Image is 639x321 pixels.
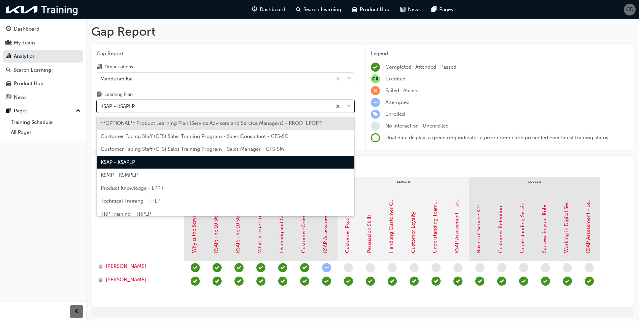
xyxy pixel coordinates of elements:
span: down-icon [347,74,351,83]
a: Basics of Service KPI [476,205,482,253]
span: learningRecordVerb_COMPLETE-icon [191,277,200,286]
a: Persuasion Skills [366,214,372,253]
a: [PERSON_NAME] [98,276,178,284]
a: KSAP Assessment - Level 1 [322,192,328,253]
span: Failed · Absent [385,87,419,94]
span: learningRecordVerb_PASS-icon [300,263,309,272]
div: Level 3 [469,177,600,194]
span: learningRecordVerb_NONE-icon [366,263,375,272]
div: KSAP - KSAPLP [100,103,135,110]
span: learningRecordVerb_NONE-icon [519,263,528,272]
span: **OPTIONAL** Product Learning Plan (Service Advisors and Service Managers) - PROD_LPOPT [101,120,322,126]
span: Search Learning [303,6,341,13]
a: What is True Communication? [257,182,263,253]
span: learningRecordVerb_COMPLETE-icon [453,277,462,286]
span: learningRecordVerb_COMPLETE-icon [213,277,222,286]
span: learningRecordVerb_NONE-icon [453,263,462,272]
span: learningRecordVerb_COMPLETE-icon [541,277,550,286]
a: All Pages [8,127,83,138]
a: Understanding Teamwork [432,192,438,253]
div: Search Learning [13,66,51,74]
a: car-iconProduct Hub [347,3,395,16]
span: learningRecordVerb_COMPLETE-icon [475,277,484,286]
span: search-icon [6,67,11,73]
span: Customer Facing Staff (CFS) Sales Training Program - Sales Consultant - CFS-SC [101,133,288,139]
span: learningRecordVerb_COMPLETE-icon [300,277,309,286]
span: learningRecordVerb_ATTEMPT-icon [371,98,380,107]
span: Gap Report [97,50,354,58]
span: organisation-icon [97,64,102,70]
span: learningRecordVerb_COMPLETE-icon [563,277,572,286]
span: Attempted [385,99,410,105]
span: pages-icon [6,108,11,114]
span: learningRecordVerb_NONE-icon [475,263,484,272]
span: learningRecordVerb_COMPLETE-icon [585,277,594,286]
button: Pages [3,105,83,117]
span: pages-icon [432,5,437,14]
span: learningRecordVerb_COMPLETE-icon [432,277,441,286]
span: learningRecordVerb_COMPLETE-icon [497,277,506,286]
a: Analytics [3,50,83,63]
span: learningRecordVerb_NONE-icon [432,263,441,272]
span: learningRecordVerb_COMPLETE-icon [519,277,528,286]
span: car-icon [6,81,11,87]
button: CD [624,4,636,15]
a: guage-iconDashboard [247,3,291,16]
span: learningRecordVerb_COMPLETE-icon [371,63,380,72]
a: Success in your Role [541,205,547,253]
span: [PERSON_NAME] [106,276,146,284]
a: My Team [3,37,83,49]
span: learningRecordVerb_ATTEMPT-icon [322,263,331,272]
span: Product Hub [360,6,389,13]
span: news-icon [400,5,405,14]
span: learningRecordVerb_COMPLETE-icon [388,277,397,286]
span: learningRecordVerb_NONE-icon [585,263,594,272]
a: Dashboard [3,23,83,35]
a: pages-iconPages [426,3,458,16]
h1: Gap Report [91,24,634,39]
span: KSMP - KSMPLP [101,172,138,178]
a: Training Schedule [8,117,83,128]
span: learningRecordVerb_PASS-icon [191,263,200,272]
span: learningRecordVerb_ENROLL-icon [371,110,380,119]
div: Legend [371,50,628,58]
span: learningRecordVerb_COMPLETE-icon [322,277,331,286]
span: [PERSON_NAME] [106,262,146,270]
span: learningRecordVerb_NONE-icon [344,263,353,272]
a: Customer Loyalty [410,212,416,253]
a: News [3,91,83,104]
span: learningRecordVerb_NONE-icon [541,263,550,272]
span: learningRecordVerb_PASS-icon [278,263,287,272]
span: Pages [439,6,453,13]
span: learningRecordVerb_NONE-icon [388,263,397,272]
span: news-icon [6,95,11,101]
span: learningRecordVerb_COMPLETE-icon [366,277,375,286]
span: learningRecordVerb_NONE-icon [563,263,572,272]
span: News [408,6,421,13]
div: News [14,94,27,101]
a: Handling Customer Complaints [388,179,394,253]
span: Credited [385,76,406,82]
span: learningRecordVerb_NONE-icon [371,121,380,131]
a: Understanding Service Quality Management [519,150,525,253]
span: Product Knowledge - LPPK [101,185,163,191]
div: My Team [14,39,35,47]
span: Enrolled [385,111,405,117]
span: learningRecordVerb_COMPLETE-icon [344,277,353,286]
span: KSAP - KSAPLP [101,159,135,165]
a: Customer Retention [498,206,504,253]
span: learningRecordVerb_PASS-icon [213,263,222,272]
span: people-icon [6,40,11,46]
span: learningRecordVerb_PASS-icon [234,263,244,272]
span: No interaction · Unenrolled [385,123,449,129]
img: kia-training [3,3,81,16]
a: KSAP Assessment - Level 3 [585,191,591,253]
div: Dashboard [14,25,39,33]
span: null-icon [371,74,380,83]
span: learningRecordVerb_PASS-icon [256,263,265,272]
span: learningRecordVerb_FAIL-icon [371,86,380,95]
div: Mandurah Kia [100,75,133,82]
span: guage-icon [252,5,257,14]
span: CD [626,6,634,13]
